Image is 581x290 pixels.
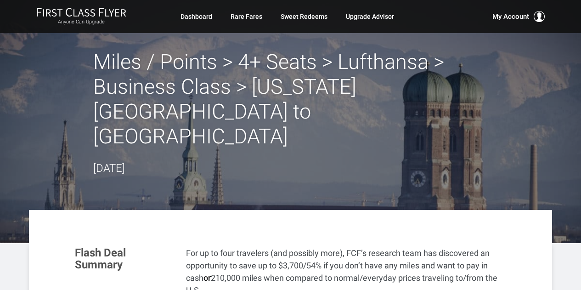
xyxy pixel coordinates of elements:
[492,11,545,22] button: My Account
[36,19,126,25] small: Anyone Can Upgrade
[231,8,262,25] a: Rare Fares
[36,7,126,17] img: First Class Flyer
[181,8,212,25] a: Dashboard
[93,162,125,175] time: [DATE]
[75,247,172,271] h3: Flash Deal Summary
[93,50,488,149] h2: Miles / Points > 4+ Seats > Lufthansa > Business Class > [US_STATE][GEOGRAPHIC_DATA] to [GEOGRAPH...
[203,273,211,283] strong: or
[492,11,529,22] span: My Account
[36,7,126,26] a: First Class FlyerAnyone Can Upgrade
[346,8,394,25] a: Upgrade Advisor
[281,8,327,25] a: Sweet Redeems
